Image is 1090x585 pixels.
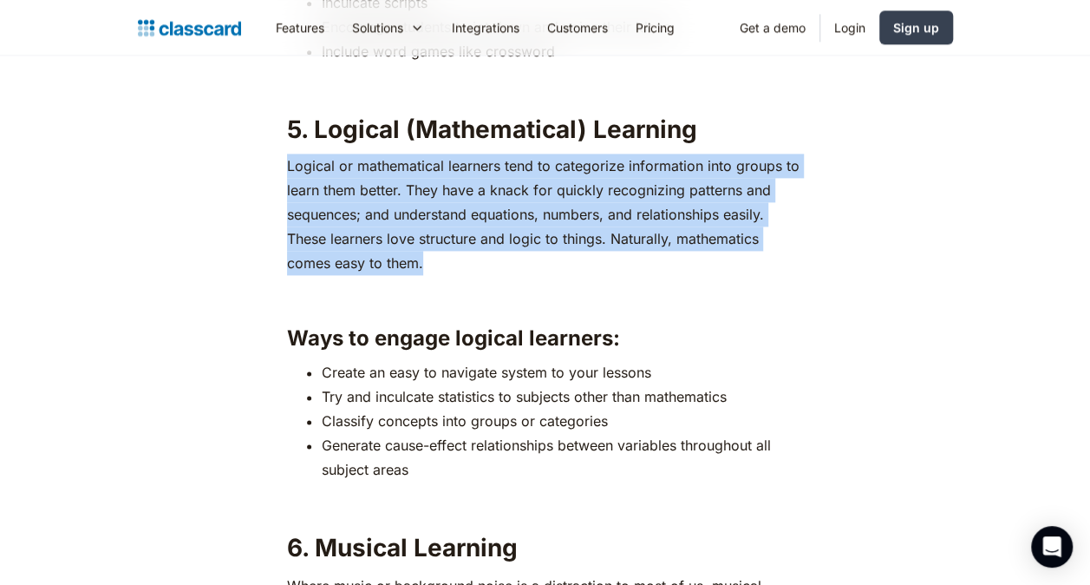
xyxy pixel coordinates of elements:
[322,385,804,409] li: Try and inculcate statistics to subjects other than mathematics
[879,10,953,44] a: Sign up
[287,325,620,351] strong: Ways to engage logical learners:
[322,433,804,482] li: Generate cause-effect relationships between variables throughout all subject areas
[138,16,241,40] a: home
[322,360,804,385] li: Create an easy to navigate system to your lessons
[352,18,403,36] div: Solutions
[820,8,879,47] a: Login
[622,8,689,47] a: Pricing
[338,8,438,47] div: Solutions
[1031,526,1073,568] div: Open Intercom Messenger
[287,284,804,308] p: ‍
[893,18,939,36] div: Sign up
[287,533,518,562] strong: 6. Musical Learning
[438,8,533,47] a: Integrations
[287,115,697,144] strong: 5. Logical (Mathematical) Learning
[287,154,804,275] p: Logical or mathematical learners tend to categorize information into groups to learn them better....
[262,8,338,47] a: Features
[726,8,819,47] a: Get a demo
[533,8,622,47] a: Customers
[322,409,804,433] li: Classify concepts into groups or categories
